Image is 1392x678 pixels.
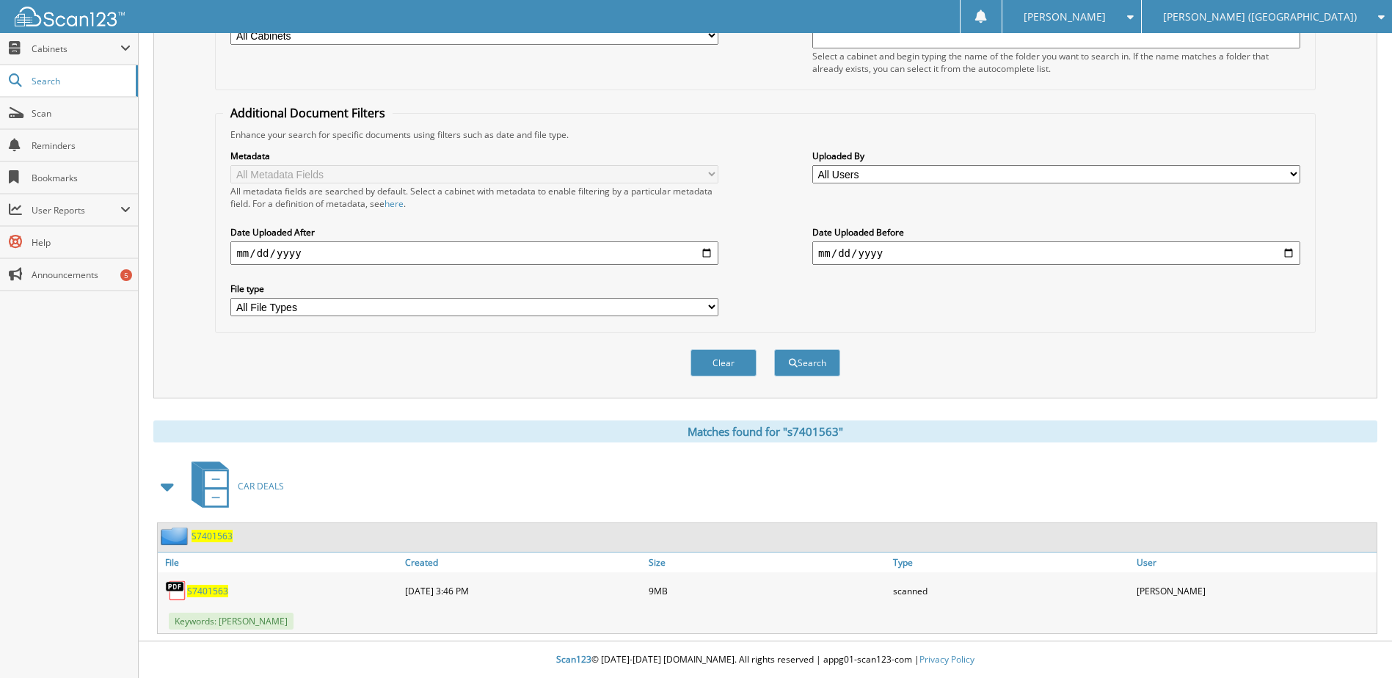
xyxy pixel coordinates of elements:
[645,576,889,605] div: 9MB
[812,50,1300,75] div: Select a cabinet and begin typing the name of the folder you want to search in. If the name match...
[230,185,718,210] div: All metadata fields are searched by default. Select a cabinet with metadata to enable filtering b...
[812,226,1300,238] label: Date Uploaded Before
[230,282,718,295] label: File type
[32,236,131,249] span: Help
[230,226,718,238] label: Date Uploaded After
[32,107,131,120] span: Scan
[556,653,591,666] span: Scan123
[32,75,128,87] span: Search
[120,269,132,281] div: 5
[139,642,1392,678] div: © [DATE]-[DATE] [DOMAIN_NAME]. All rights reserved | appg01-scan123-com |
[889,553,1133,572] a: Type
[230,150,718,162] label: Metadata
[169,613,294,630] span: Keywords: [PERSON_NAME]
[32,269,131,281] span: Announcements
[223,105,393,121] legend: Additional Document Filters
[32,43,120,55] span: Cabinets
[812,241,1300,265] input: end
[401,553,645,572] a: Created
[690,349,757,376] button: Clear
[919,653,974,666] a: Privacy Policy
[385,197,404,210] a: here
[401,576,645,605] div: [DATE] 3:46 PM
[223,128,1307,141] div: Enhance your search for specific documents using filters such as date and file type.
[15,7,125,26] img: scan123-logo-white.svg
[1133,553,1377,572] a: User
[161,527,192,545] img: folder2.png
[187,585,228,597] a: S7401563
[158,553,401,572] a: File
[183,457,284,515] a: CAR DEALS
[1133,576,1377,605] div: [PERSON_NAME]
[32,172,131,184] span: Bookmarks
[774,349,840,376] button: Search
[230,241,718,265] input: start
[812,150,1300,162] label: Uploaded By
[238,480,284,492] span: CAR DEALS
[1319,608,1392,678] iframe: Chat Widget
[32,204,120,216] span: User Reports
[889,576,1133,605] div: scanned
[32,139,131,152] span: Reminders
[1024,12,1106,21] span: [PERSON_NAME]
[165,580,187,602] img: PDF.png
[1163,12,1357,21] span: [PERSON_NAME] ([GEOGRAPHIC_DATA])
[645,553,889,572] a: Size
[192,530,233,542] a: S7401563
[153,420,1377,442] div: Matches found for "s7401563"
